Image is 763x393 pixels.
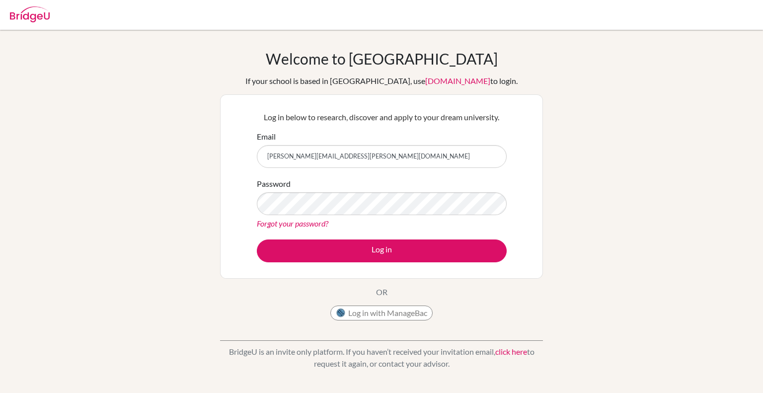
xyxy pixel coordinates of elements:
[257,111,507,123] p: Log in below to research, discover and apply to your dream university.
[257,178,291,190] label: Password
[330,306,433,320] button: Log in with ManageBac
[220,346,543,370] p: BridgeU is an invite only platform. If you haven’t received your invitation email, to request it ...
[257,131,276,143] label: Email
[10,6,50,22] img: Bridge-U
[425,76,490,85] a: [DOMAIN_NAME]
[257,239,507,262] button: Log in
[245,75,518,87] div: If your school is based in [GEOGRAPHIC_DATA], use to login.
[266,50,498,68] h1: Welcome to [GEOGRAPHIC_DATA]
[257,219,328,228] a: Forgot your password?
[376,286,387,298] p: OR
[495,347,527,356] a: click here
